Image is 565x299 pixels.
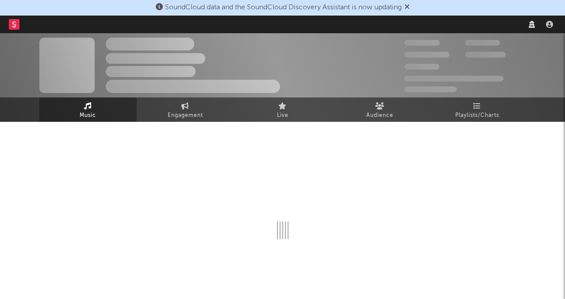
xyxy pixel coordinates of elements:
a: Music [39,97,137,122]
span: Engagement [168,110,203,121]
span: Audience [366,110,393,121]
span: 100,000 [404,64,439,70]
span: 50,000,000 Monthly Listeners [404,76,504,82]
span: Dismiss [404,4,410,11]
span: 1,000,000 [465,52,506,58]
a: Engagement [137,97,234,122]
span: 300,000 [404,40,440,46]
span: 50,000,000 [404,52,450,58]
span: 100,000 [465,40,500,46]
a: Playlists/Charts [429,97,526,122]
span: Playlists/Charts [455,110,499,121]
span: Music [80,110,96,121]
a: Live [234,97,331,122]
a: Audience [331,97,429,122]
span: Jump Score: 85.0 [404,86,457,92]
span: SoundCloud data and the SoundCloud Discovery Assistant is now updating [165,4,402,11]
span: Live [277,110,288,121]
